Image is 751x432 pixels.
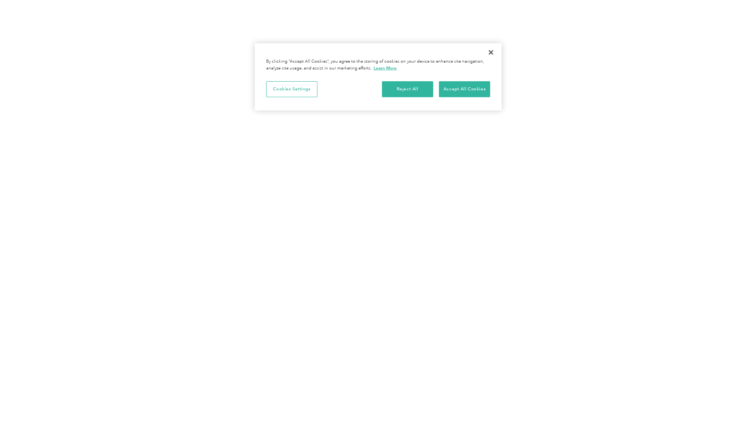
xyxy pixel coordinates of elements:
div: By clicking “Accept All Cookies”, you agree to the storing of cookies on your device to enhance s... [266,58,490,72]
button: Reject All [382,81,433,97]
div: Cookie banner [255,43,502,110]
button: Accept All Cookies [439,81,490,97]
button: Close [483,44,499,61]
a: More information about your privacy, opens in a new tab [374,65,397,71]
button: Cookies Settings [266,81,317,97]
div: Privacy [255,43,502,110]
